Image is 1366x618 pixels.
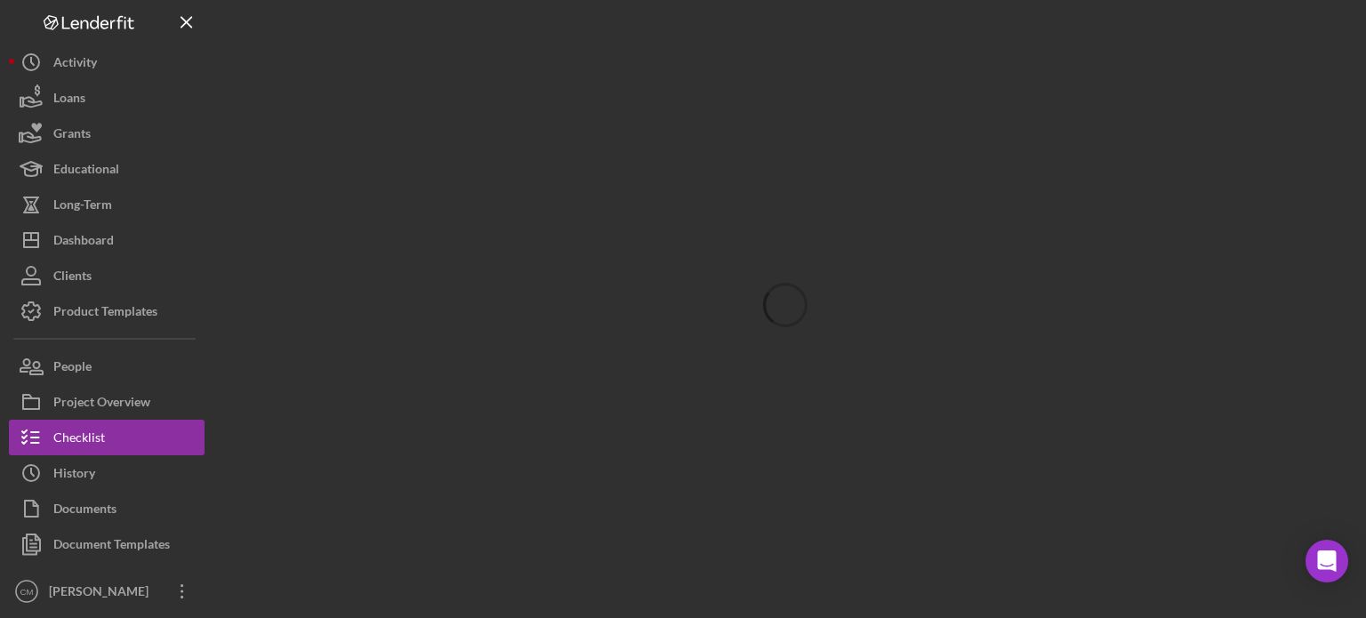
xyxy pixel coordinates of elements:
[53,222,114,262] div: Dashboard
[9,187,205,222] button: Long-Term
[1306,540,1348,582] div: Open Intercom Messenger
[53,151,119,191] div: Educational
[53,258,92,298] div: Clients
[9,526,205,562] button: Document Templates
[9,222,205,258] button: Dashboard
[9,349,205,384] button: People
[53,455,95,495] div: History
[9,574,205,609] button: CM[PERSON_NAME]
[44,574,160,614] div: [PERSON_NAME]
[9,151,205,187] button: Educational
[9,258,205,293] button: Clients
[9,420,205,455] button: Checklist
[53,116,91,156] div: Grants
[53,491,117,531] div: Documents
[53,349,92,389] div: People
[9,80,205,116] button: Loans
[9,491,205,526] button: Documents
[53,384,150,424] div: Project Overview
[53,526,170,566] div: Document Templates
[9,384,205,420] button: Project Overview
[53,293,157,333] div: Product Templates
[53,187,112,227] div: Long-Term
[9,455,205,491] button: History
[53,80,85,120] div: Loans
[53,44,97,84] div: Activity
[9,44,205,80] button: Activity
[9,293,205,329] button: Product Templates
[53,420,105,460] div: Checklist
[9,116,205,151] button: Grants
[20,587,34,597] text: CM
